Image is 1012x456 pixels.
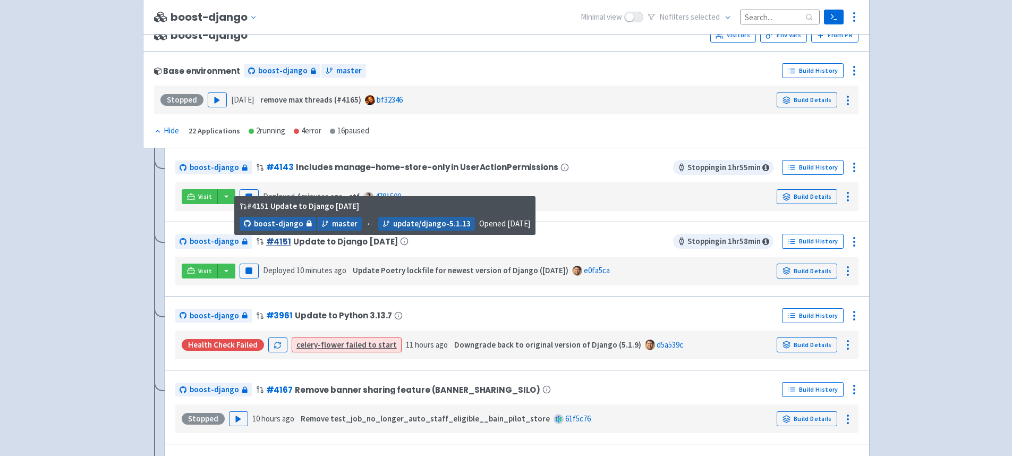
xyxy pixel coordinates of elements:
button: Hide [154,125,180,137]
time: [DATE] [507,218,530,229]
span: boost-django [190,235,239,248]
a: master [317,217,362,231]
button: Pause [240,264,259,278]
span: Update to Django [DATE] [293,237,398,246]
div: 2 running [249,125,285,137]
span: boost-django [190,162,239,174]
button: boost-django [171,11,261,23]
div: # 4151 Update to Django [DATE] [240,200,359,213]
a: boost-django [244,64,320,78]
a: Build History [782,63,844,78]
span: selected [691,12,720,22]
strong: stf [349,191,360,201]
a: bf32346 [377,95,403,105]
strong: Update Poetry lockfile for newest version of Django ([DATE]) [353,265,568,275]
a: celery-flower failed to start [296,340,397,350]
button: Play [208,92,227,107]
button: Play [229,411,248,426]
a: #4151 [266,236,291,247]
strong: Downgrade back to original version of Django (5.1.9) [454,340,641,350]
span: No filter s [659,11,720,23]
span: Opened [479,218,530,229]
div: Hide [154,125,179,137]
a: Env Vars [760,28,807,43]
span: master [336,65,362,77]
div: Stopped [160,94,203,106]
a: master [321,64,366,78]
div: Stopped [182,413,225,425]
div: Health check failed [182,339,264,351]
a: Build History [782,382,844,397]
span: boost-django [190,384,239,396]
a: Visit [182,189,218,204]
a: Build History [782,234,844,249]
a: 61f5c76 [565,413,591,424]
input: Search... [740,10,820,24]
span: Update to Python 3.13.7 [295,311,392,320]
span: master [332,218,358,230]
div: 16 paused [330,125,369,137]
time: [DATE] [231,95,254,105]
a: Visitors [710,28,756,43]
a: boost-django [175,234,252,249]
a: Build History [782,160,844,175]
span: ← [366,218,374,230]
a: Visit [182,264,218,278]
a: Terminal [824,10,844,24]
span: boost-django [254,218,303,230]
a: #4167 [266,384,293,395]
a: boost-django [175,161,252,175]
a: #4143 [266,162,294,173]
span: Remove banner sharing feature (BANNER_SHARING_SILO) [295,385,540,394]
span: boost-django [190,310,239,322]
a: boost-django [175,383,252,397]
span: boost-django [154,29,248,41]
a: d5a539c [657,340,683,350]
span: Minimal view [581,11,622,23]
span: Deployed [263,265,346,275]
button: From PR [811,28,858,43]
time: 4 minutes ago [296,191,343,201]
a: boost-django [240,217,316,231]
time: 10 minutes ago [296,265,346,275]
span: Includes manage-home-store-only in UserActionPermissions [296,163,558,172]
a: Build Details [777,337,837,352]
a: e0fa5ca [584,265,610,275]
time: 11 hours ago [406,340,448,350]
span: boost-django [258,65,308,77]
a: 4781500 [375,191,401,201]
button: Pause [240,189,259,204]
strong: remove max threads (#4165) [260,95,361,105]
span: Stopping in 1 hr 55 min [673,160,773,175]
div: 4 error [294,125,321,137]
span: Visit [198,192,212,201]
a: #3961 [266,310,293,321]
span: Visit [198,267,212,275]
span: Deployed [263,191,343,201]
a: Build Details [777,92,837,107]
time: 10 hours ago [252,413,294,424]
div: 22 Applications [189,125,240,137]
a: Build Details [777,189,837,204]
strong: Remove test_job_no_longer_auto_staff_eligible__bain_pilot_store [301,413,550,424]
a: update/django-5.1.13 [378,217,475,231]
a: Build Details [777,264,837,278]
strong: celery-flower [296,340,344,350]
div: Base environment [154,66,240,75]
span: Stopping in 1 hr 58 min [673,234,773,249]
a: boost-django [175,309,252,323]
a: Build History [782,308,844,323]
a: Build Details [777,411,837,426]
span: update/django-5.1.13 [393,218,471,230]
